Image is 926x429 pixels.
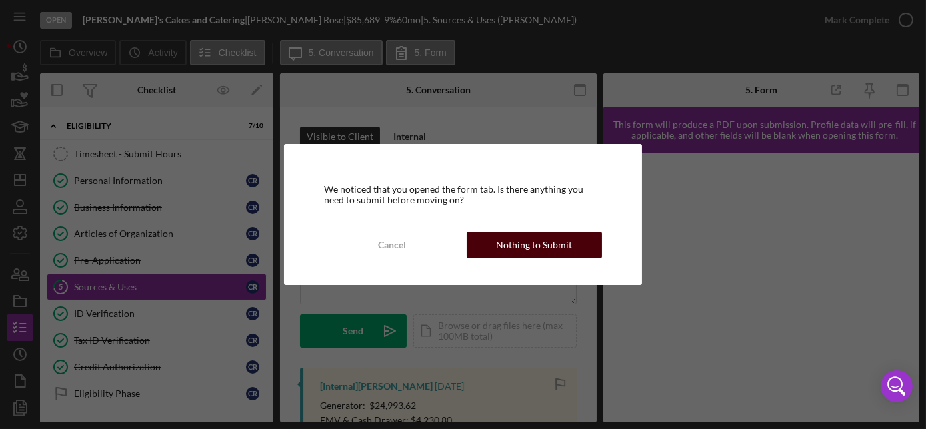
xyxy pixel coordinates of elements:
div: Open Intercom Messenger [881,370,913,402]
button: Nothing to Submit [467,232,602,258]
button: Cancel [324,232,459,258]
div: We noticed that you opened the form tab. Is there anything you need to submit before moving on? [324,184,602,205]
div: Cancel [378,232,406,258]
div: Nothing to Submit [496,232,572,258]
